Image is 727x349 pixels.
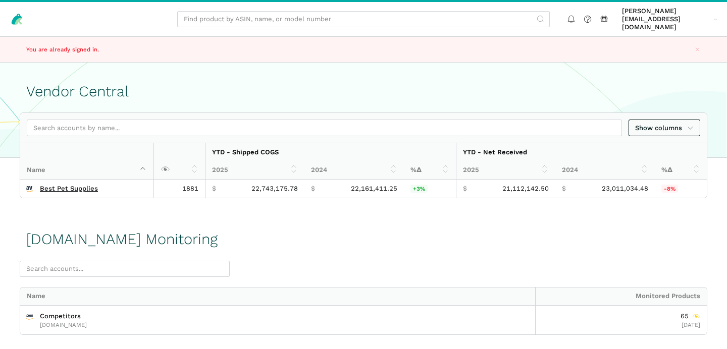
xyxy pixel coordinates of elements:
input: Find product by ASIN, name, or model number [177,11,550,28]
a: Competitors [40,312,81,320]
span: $ [311,185,315,193]
input: Search accounts by name... [27,120,622,136]
a: Show columns [629,120,700,136]
a: Best Pet Supplies [40,185,98,193]
span: 23,011,034.48 [602,185,648,193]
span: $ [212,185,216,193]
th: : activate to sort column ascending [153,143,205,180]
th: 2024: activate to sort column ascending [304,161,404,180]
strong: YTD - Shipped COGS [212,148,279,156]
th: 2025: activate to sort column ascending [205,161,304,180]
th: Name : activate to sort column descending [20,143,153,180]
span: [DOMAIN_NAME] [40,322,87,328]
span: Show columns [635,123,694,133]
strong: YTD - Net Received [463,148,527,156]
div: Monitored Products [535,287,707,306]
th: 2025: activate to sort column ascending [456,161,555,180]
span: $ [562,185,566,193]
h1: Vendor Central [26,83,701,100]
span: 22,161,411.25 [351,185,397,193]
td: 2.63% [404,180,456,198]
span: [PERSON_NAME][EMAIL_ADDRESS][DOMAIN_NAME] [622,7,710,32]
span: -8% [661,185,678,193]
button: Close [692,43,703,55]
td: -8.25% [655,180,707,198]
div: 65 [681,312,700,320]
td: 1881 [153,180,205,198]
span: +3% [410,185,428,193]
span: [DATE] [682,321,700,328]
span: 21,112,142.50 [502,185,549,193]
h1: [DOMAIN_NAME] Monitoring [26,231,218,248]
span: 22,743,175.78 [251,185,298,193]
th: 2024: activate to sort column ascending [555,161,655,180]
th: %Δ: activate to sort column ascending [655,161,707,180]
p: You are already signed in. [26,45,256,54]
a: [PERSON_NAME][EMAIL_ADDRESS][DOMAIN_NAME] [619,6,721,33]
div: Name [20,287,535,306]
th: %Δ: activate to sort column ascending [404,161,456,180]
span: $ [463,185,467,193]
input: Search accounts... [20,261,230,277]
